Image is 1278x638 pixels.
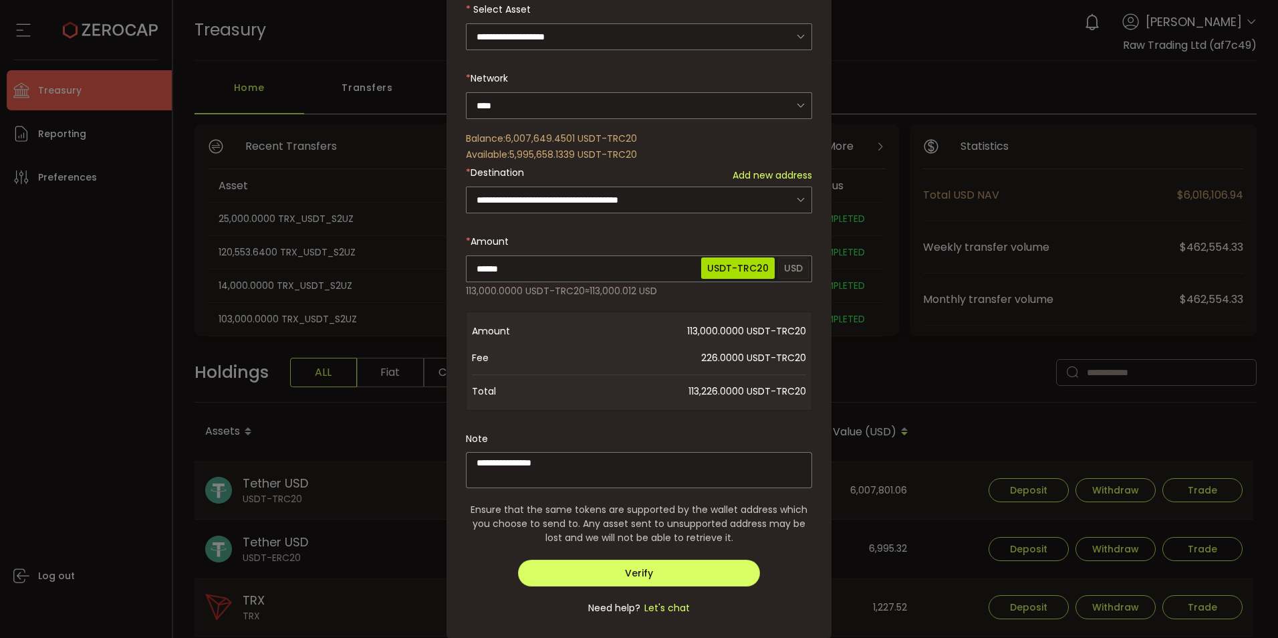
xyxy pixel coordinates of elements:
[1211,574,1278,638] iframe: Chat Widget
[466,432,488,445] label: Note
[466,148,509,161] span: Available:
[505,132,637,145] span: 6,007,649.4501 USDT-TRC20
[509,148,637,161] span: 5,995,658.1339 USDT-TRC20
[733,169,812,183] span: Add new address
[588,601,640,615] span: Need help?
[472,318,579,344] span: Amount
[585,284,590,298] span: ≈
[778,257,809,279] span: USD
[579,378,806,405] span: 113,226.0000 USDT-TRC20
[625,566,653,580] span: Verify
[579,318,806,344] span: 113,000.0000 USDT-TRC20
[579,344,806,371] span: 226.0000 USDT-TRC20
[590,284,657,298] span: 113,000.012 USD
[466,132,505,145] span: Balance:
[472,344,579,371] span: Fee
[471,166,524,179] span: Destination
[701,257,775,279] span: USDT-TRC20
[466,503,812,545] span: Ensure that the same tokens are supported by the wallet address which you choose to send to. Any ...
[518,560,761,587] button: Verify
[466,284,585,298] span: 113,000.0000 USDT-TRC20
[472,378,579,405] span: Total
[471,235,509,248] span: Amount
[640,601,690,615] span: Let's chat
